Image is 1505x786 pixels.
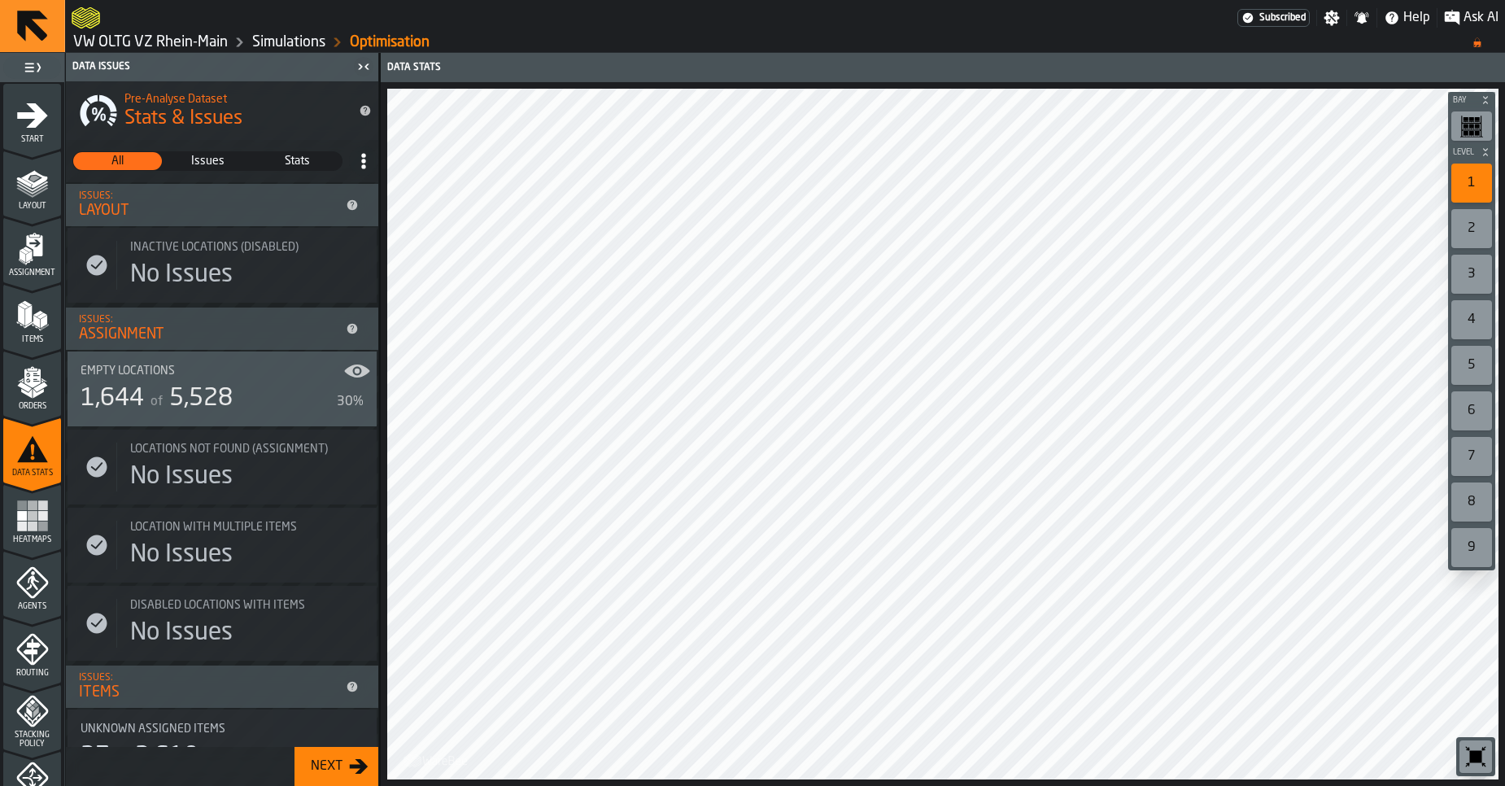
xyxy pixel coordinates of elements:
div: stat-Location with multiple Items [68,508,377,583]
div: Assignment [79,325,339,343]
div: 6 [1451,391,1492,430]
label: button-toggle-Ask AI [1437,8,1505,28]
label: button-toggle-Help [1377,8,1437,28]
li: menu Layout [3,151,61,216]
span: Stats [254,153,341,169]
div: No Issues [130,540,233,570]
h2: Sub Title [124,90,346,106]
span: Assignment [3,269,61,277]
div: 4 [1451,300,1492,339]
label: button-switch-multi-All [72,151,163,171]
a: link-to-/wh/i/44979e6c-6f66-405e-9874-c1e29f02a54a [252,33,325,51]
li: menu Start [3,84,61,149]
div: stat-Locations not found (Assignment) [68,430,377,504]
div: Data Issues [69,61,352,72]
div: 1 [1451,164,1492,203]
div: Issues: [79,672,339,683]
a: link-to-/wh/i/44979e6c-6f66-405e-9874-c1e29f02a54a/simulations/2cb18342-445c-46db-90a9-159ac2620fe0 [350,33,430,51]
div: button-toolbar-undefined [1456,737,1495,776]
div: thumb [73,152,162,170]
a: link-to-/wh/i/44979e6c-6f66-405e-9874-c1e29f02a54a/settings/billing [1237,9,1310,27]
div: Title [130,599,344,612]
span: Help [1403,8,1430,28]
div: stat-Unknown assigned items [68,710,377,784]
nav: Breadcrumb [72,33,1498,52]
div: Title [130,241,364,254]
div: Issues: [79,314,339,325]
div: Issues: [79,190,339,202]
label: button-toggle-Close me [352,57,375,76]
div: 30% [337,392,364,412]
div: 37 [81,742,110,771]
div: Title [130,599,364,612]
li: menu Items [3,284,61,349]
div: button-toolbar-undefined [1448,251,1495,297]
span: Data Stats [3,469,61,478]
span: Agents [3,602,61,611]
div: Title [81,365,364,378]
span: All [74,153,161,169]
div: button-toolbar-undefined [1448,297,1495,343]
a: logo-header [72,3,100,33]
span: Issues [164,153,251,169]
div: Data Stats [384,62,944,73]
div: button-toolbar-undefined [1448,343,1495,388]
div: No Issues [130,260,233,290]
li: menu Data Stats [3,417,61,483]
div: No Issues [130,618,233,648]
span: Start [3,135,61,144]
li: menu Assignment [3,217,61,282]
div: Title [130,521,344,534]
span: Heatmaps [3,535,61,544]
div: thumb [253,152,342,170]
label: button-switch-multi-Stats [252,151,342,171]
label: button-toggle-Settings [1317,10,1346,26]
div: button-toolbar-undefined [1448,434,1495,479]
div: button-toolbar-undefined [1448,525,1495,570]
span: Routing [3,669,61,678]
div: 9 [1451,528,1492,567]
div: Title [130,521,364,534]
div: 1,644 [81,384,144,413]
div: Menu Subscription [1237,9,1310,27]
span: 5,528 [169,386,233,411]
div: Title [130,443,364,456]
div: 2 [1451,209,1492,248]
div: stat-Disabled locations with Items [68,586,377,661]
button: button- [1448,92,1495,108]
span: Layout [3,202,61,211]
span: Location with multiple Items [130,521,297,534]
header: Data Stats [381,53,1505,82]
span: Level [1450,148,1477,157]
div: Title [130,443,344,456]
div: thumb [164,152,252,170]
label: button-toggle-Show on Map [344,352,370,384]
div: Items [79,683,339,701]
div: Layout [79,202,339,220]
div: stat-Inactive Locations (Disabled) [68,228,377,303]
div: No Issues [130,462,233,491]
li: menu Orders [3,351,61,416]
li: menu Routing [3,618,61,683]
div: 5 [1451,346,1492,385]
div: button-toolbar-undefined [1448,388,1495,434]
span: Items [3,335,61,344]
div: 7 [1451,437,1492,476]
div: title-Stats & Issues [66,81,378,140]
label: button-switch-multi-Issues [163,151,253,171]
span: Inactive Locations (Disabled) [130,241,299,254]
button: button- [1448,144,1495,160]
span: Empty locations [81,365,175,378]
label: button-toggle-Toggle Full Menu [3,56,61,79]
span: Unknown assigned items [81,723,225,736]
div: Title [81,723,344,736]
div: button-toolbar-undefined [1448,160,1495,206]
span: Ask AI [1464,8,1498,28]
li: menu Heatmaps [3,484,61,549]
span: Locations not found (Assignment) [130,443,328,456]
span: Stacking Policy [3,731,61,749]
label: button-toggle-Notifications [1347,10,1376,26]
span: 3,610 [135,745,198,769]
div: button-toolbar-undefined [1448,206,1495,251]
a: link-to-/wh/i/44979e6c-6f66-405e-9874-c1e29f02a54a [73,33,228,51]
